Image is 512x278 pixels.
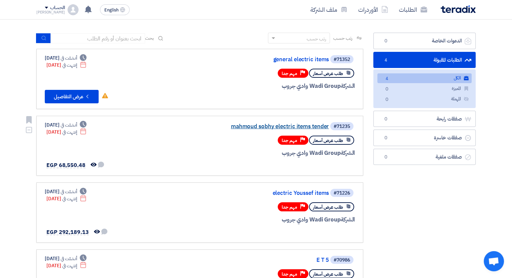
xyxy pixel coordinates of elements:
[45,55,87,62] div: [DATE]
[307,35,326,42] div: رتب حسب
[373,111,476,127] a: صفقات رابحة0
[62,262,77,269] span: إنتهت في
[104,8,118,12] span: English
[341,82,355,90] span: الشركة
[62,195,77,202] span: إنتهت في
[382,116,390,123] span: 0
[46,195,87,202] div: [DATE]
[145,35,154,42] span: بحث
[45,90,99,103] button: عرض التفاصيل
[382,57,390,64] span: 4
[45,255,87,262] div: [DATE]
[313,137,343,144] span: طلب عرض أسعار
[394,2,433,18] a: الطلبات
[62,129,77,136] span: إنتهت في
[334,57,350,62] div: #71352
[373,33,476,49] a: الدعوات الخاصة0
[68,4,78,15] img: profile_test.png
[282,271,297,277] span: مهم جدا
[383,86,391,93] span: 0
[313,70,343,77] span: طلب عرض أسعار
[194,190,329,196] a: electric Youssef items
[313,204,343,210] span: طلب عرض أسعار
[441,5,476,13] img: Teradix logo
[377,84,472,94] a: المميزة
[313,271,343,277] span: طلب عرض أسعار
[333,35,352,42] span: رتب حسب
[193,82,355,91] div: Wadi Group وادي جروب
[282,70,297,77] span: مهم جدا
[50,5,65,11] div: الحساب
[373,52,476,68] a: الطلبات المقبولة4
[383,96,391,103] span: 0
[382,38,390,44] span: 0
[383,75,391,82] span: 4
[46,129,87,136] div: [DATE]
[373,130,476,146] a: صفقات خاسرة0
[305,2,353,18] a: ملف الشركة
[61,188,77,195] span: أنشئت في
[46,228,89,236] span: EGP 292,189.13
[194,57,329,63] a: general electric items
[45,188,87,195] div: [DATE]
[484,251,504,271] div: Open chat
[334,124,350,129] div: #71235
[100,4,130,15] button: English
[193,215,355,224] div: Wadi Group وادي جروب
[61,255,77,262] span: أنشئت في
[45,121,87,129] div: [DATE]
[36,10,65,14] div: [PERSON_NAME]
[194,124,329,130] a: mahmoud sobhy electric items tender
[334,191,350,196] div: #71226
[382,135,390,141] span: 0
[282,204,297,210] span: مهم جدا
[282,137,297,144] span: مهم جدا
[377,94,472,104] a: المهملة
[373,149,476,165] a: صفقات ملغية0
[334,258,350,263] div: #70986
[341,215,355,224] span: الشركة
[193,149,355,158] div: Wadi Group وادي جروب
[61,121,77,129] span: أنشئت في
[61,55,77,62] span: أنشئت في
[46,62,87,69] div: [DATE]
[46,262,87,269] div: [DATE]
[194,257,329,263] a: E T 5
[46,161,86,169] span: EGP 68,550.48
[62,62,77,69] span: إنتهت في
[382,154,390,161] span: 0
[377,73,472,83] a: الكل
[51,33,145,43] input: ابحث بعنوان أو رقم الطلب
[353,2,394,18] a: الأوردرات
[341,149,355,157] span: الشركة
